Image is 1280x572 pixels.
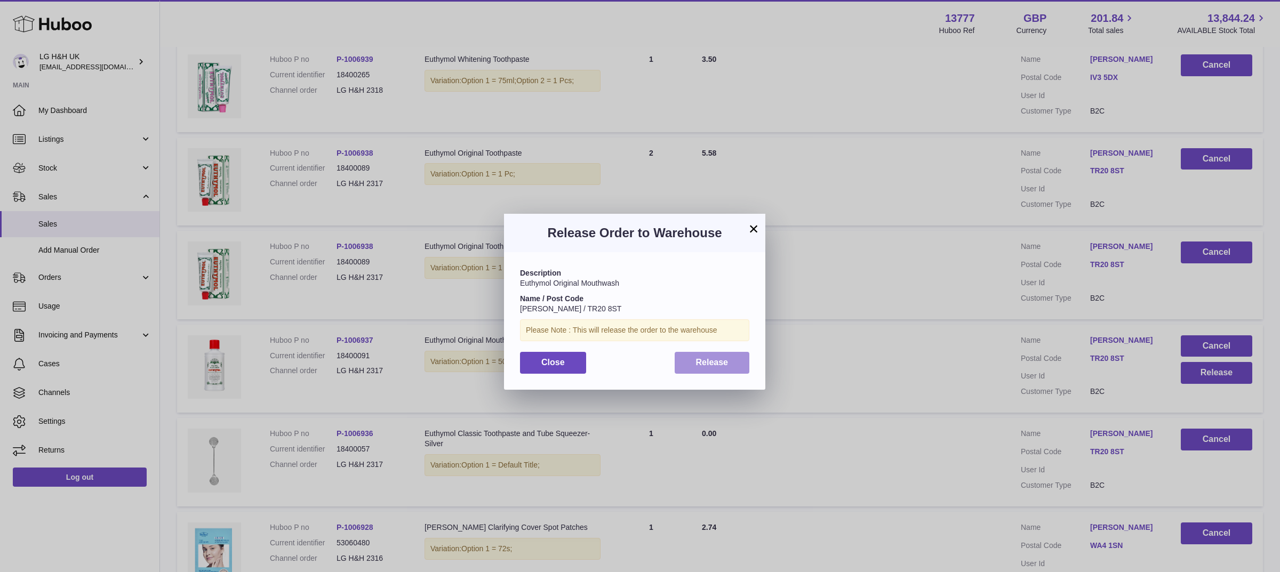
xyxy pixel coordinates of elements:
strong: Name / Post Code [520,294,583,303]
button: Close [520,352,586,374]
strong: Description [520,269,561,277]
span: Close [541,358,565,367]
h3: Release Order to Warehouse [520,224,749,241]
div: Please Note : This will release the order to the warehouse [520,319,749,341]
span: Euthymol Original Mouthwash [520,279,619,287]
span: Release [696,358,729,367]
span: [PERSON_NAME] / TR20 8ST [520,304,621,313]
button: × [747,222,760,235]
button: Release [675,352,750,374]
